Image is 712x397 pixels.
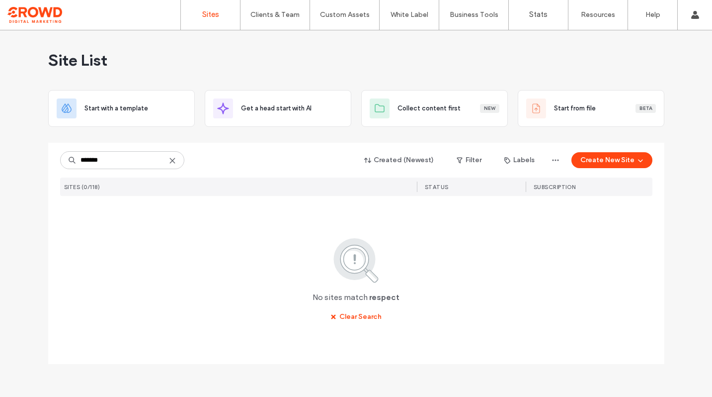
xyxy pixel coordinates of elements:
span: No sites match [313,292,368,303]
button: Labels [495,152,544,168]
label: Stats [529,10,548,19]
span: Get a head start with AI [241,103,312,113]
button: Clear Search [321,309,391,325]
div: Start from fileBeta [518,90,664,127]
div: Collect content firstNew [361,90,508,127]
label: Resources [581,11,615,19]
span: Start from file [554,103,596,113]
button: Create New Site [571,152,652,168]
label: Clients & Team [250,11,300,19]
span: STATUS [425,184,449,191]
div: Start with a template [48,90,195,127]
div: Beta [635,104,656,113]
label: Help [645,11,660,19]
label: White Label [391,11,428,19]
div: New [480,104,499,113]
img: search.svg [320,236,392,284]
span: Site List [48,50,107,70]
span: SUBSCRIPTION [534,184,576,191]
span: respect [369,292,399,303]
button: Created (Newest) [356,152,443,168]
label: Business Tools [450,11,498,19]
label: Custom Assets [320,11,370,19]
div: Get a head start with AI [205,90,351,127]
span: Help [23,7,43,16]
button: Filter [447,152,491,168]
span: Collect content first [397,103,461,113]
span: Start with a template [84,103,148,113]
label: Sites [202,10,219,19]
span: SITES (0/118) [64,184,100,191]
